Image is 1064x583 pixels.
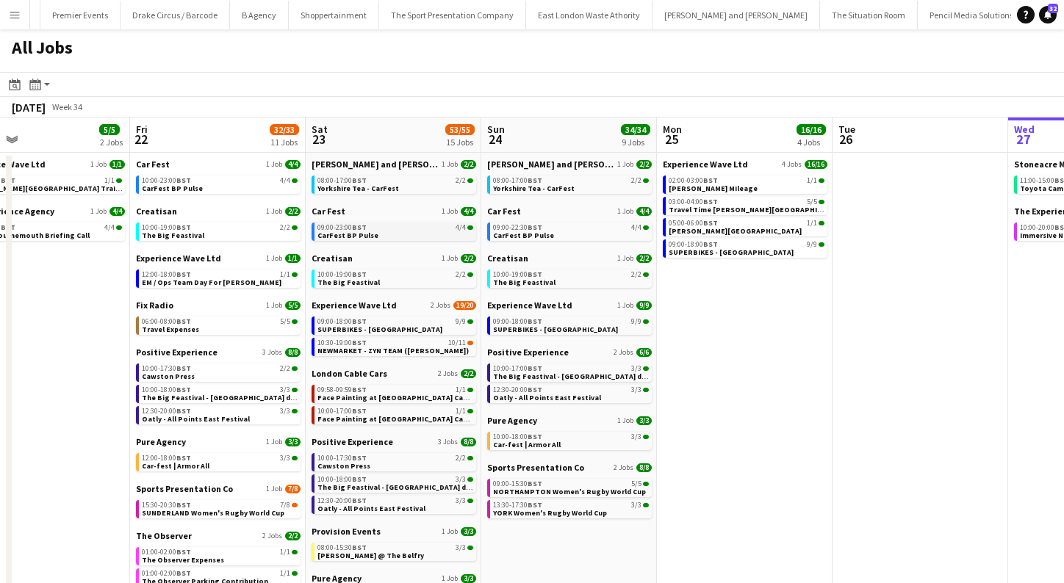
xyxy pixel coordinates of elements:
[438,369,458,378] span: 2 Jobs
[493,177,542,184] span: 08:00-17:00
[142,414,250,424] span: Oatly - All Points East Festival
[142,318,191,325] span: 06:00-08:00
[703,197,718,206] span: BST
[456,177,466,184] span: 2/2
[312,206,345,217] span: Car Fest
[493,479,649,496] a: 09:00-15:30BST5/5NORTHAMPTON Women's Rugby World Cup
[636,416,652,425] span: 3/3
[142,325,199,334] span: Travel Expenses
[280,408,290,415] span: 3/3
[528,269,542,279] span: BST
[487,159,652,170] a: [PERSON_NAME] and [PERSON_NAME]1 Job2/2
[280,386,290,394] span: 3/3
[493,222,649,239] a: 09:00-22:30BST4/4CarFest BP Pulse
[453,301,476,310] span: 19/20
[352,453,367,463] span: BST
[317,338,473,355] a: 10:30-19:00BST10/11NEWMARKET - ZYN TEAM ([PERSON_NAME])
[493,393,601,402] span: Oatly - All Points East Festival
[285,348,301,357] span: 8/8
[136,347,301,358] a: Positive Experience3 Jobs8/8
[176,406,191,416] span: BST
[317,476,367,483] span: 10:00-18:00
[317,385,473,402] a: 09:58-09:59BST1/1Face Painting at [GEOGRAPHIC_DATA] Cable Cars
[493,487,646,496] span: NORTHAMPTON Women's Rugby World Cup
[636,301,652,310] span: 9/9
[493,363,649,380] a: 10:00-17:00BST3/3The Big Feastival - [GEOGRAPHIC_DATA] drinks
[493,480,542,488] span: 09:00-15:30
[317,325,442,334] span: SUPERBIKES - Cadwall Park
[487,462,584,473] span: Sports Presentation Co
[136,300,301,347] div: Fix Radio1 Job5/506:00-08:00BST5/5Travel Expenses
[136,483,233,494] span: Sports Presentation Co
[669,241,718,248] span: 09:00-18:00
[669,247,794,257] span: SUPERBIKES - Cadwall Park
[526,1,653,29] button: East London Waste Athority
[528,316,542,326] span: BST
[456,224,466,231] span: 4/4
[461,160,476,169] span: 2/2
[266,254,282,263] span: 1 Job
[461,207,476,216] span: 4/4
[493,269,649,286] a: 10:00-19:00BST2/2The Big Feastival
[493,433,542,441] span: 10:00-18:00
[631,318,641,325] span: 9/9
[631,480,641,488] span: 5/5
[266,485,282,493] span: 1 Job
[617,207,633,216] span: 1 Job
[493,500,649,517] a: 13:30-17:30BST3/3YORK Women's Rugby World Cup
[352,496,367,505] span: BST
[317,453,473,470] a: 10:00-17:30BST2/2Cawston Press
[136,436,301,483] div: Pure Agency1 Job3/312:00-18:00BST3/3Car-fest | Armor All
[807,220,817,227] span: 1/1
[663,159,748,170] span: Experience Wave Ltd
[636,207,652,216] span: 4/4
[631,365,641,372] span: 3/3
[317,231,378,240] span: CarFest BP Pulse
[631,386,641,394] span: 3/3
[317,408,367,415] span: 10:00-17:00
[317,316,473,333] a: 09:00-18:00BST9/9SUPERBIKES - [GEOGRAPHIC_DATA]
[493,325,618,334] span: SUPERBIKES - Cadwall Park
[631,224,641,231] span: 4/4
[280,455,290,462] span: 3/3
[136,300,301,311] a: Fix Radio1 Job5/5
[280,177,290,184] span: 4/4
[317,318,367,325] span: 09:00-18:00
[90,207,107,216] span: 1 Job
[176,500,191,510] span: BST
[461,254,476,263] span: 2/2
[493,278,556,287] span: The Big Feastival
[312,300,397,311] span: Experience Wave Ltd
[142,386,191,394] span: 10:00-18:00
[317,278,380,287] span: The Big Feastival
[317,271,367,278] span: 10:00-19:00
[493,386,542,394] span: 12:30-20:00
[136,253,221,264] span: Experience Wave Ltd
[285,160,301,169] span: 4/4
[461,369,476,378] span: 2/2
[136,483,301,494] a: Sports Presentation Co1 Job7/8
[493,440,561,449] span: Car-fest | Armor All
[442,207,458,216] span: 1 Job
[142,363,298,380] a: 10:00-17:30BST2/2Cawston Press
[317,504,425,513] span: Oatly - All Points East Festival
[456,476,466,483] span: 3/3
[461,438,476,446] span: 8/8
[487,253,652,300] div: Creatisan1 Job2/210:00-19:00BST2/2The Big Feastival
[487,347,569,358] span: Positive Experience
[493,184,575,193] span: Yorkshire Tea - CarFest
[663,159,827,170] a: Experience Wave Ltd4 Jobs16/16
[142,406,298,423] a: 12:30-20:00BST3/3Oatly - All Points East Festival
[280,318,290,325] span: 5/5
[631,433,641,441] span: 3/3
[442,160,458,169] span: 1 Job
[136,206,177,217] span: Creatisan
[317,482,484,492] span: The Big Feastival - Belvoir Farm drinks
[493,385,649,402] a: 12:30-20:00BST3/3Oatly - All Points East Festival
[631,501,641,509] span: 3/3
[289,1,379,29] button: Shoppertainment
[703,239,718,249] span: BST
[487,159,652,206] div: [PERSON_NAME] and [PERSON_NAME]1 Job2/208:00-17:00BST2/2Yorkshire Tea - CarFest
[90,160,107,169] span: 1 Job
[617,160,633,169] span: 1 Job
